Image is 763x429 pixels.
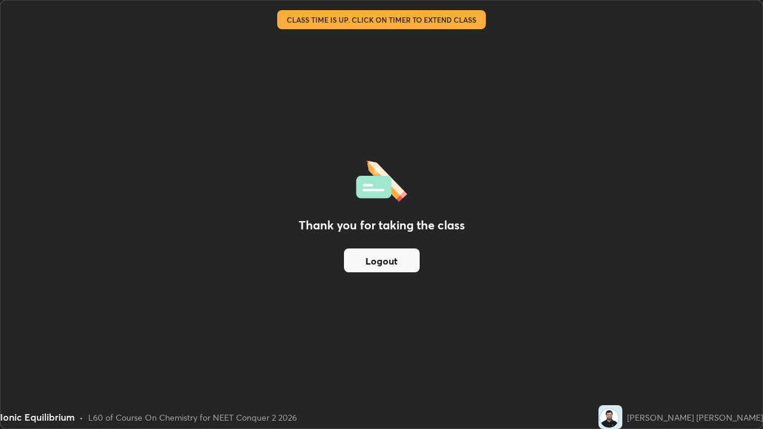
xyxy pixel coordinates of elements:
img: offlineFeedback.1438e8b3.svg [356,157,407,202]
div: L60 of Course On Chemistry for NEET Conquer 2 2026 [88,411,297,424]
div: • [79,411,83,424]
button: Logout [344,248,420,272]
h2: Thank you for taking the class [299,216,465,234]
div: [PERSON_NAME] [PERSON_NAME] [627,411,763,424]
img: 9bacbe2b33384c509b0da76cea644c4d.jpg [598,405,622,429]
